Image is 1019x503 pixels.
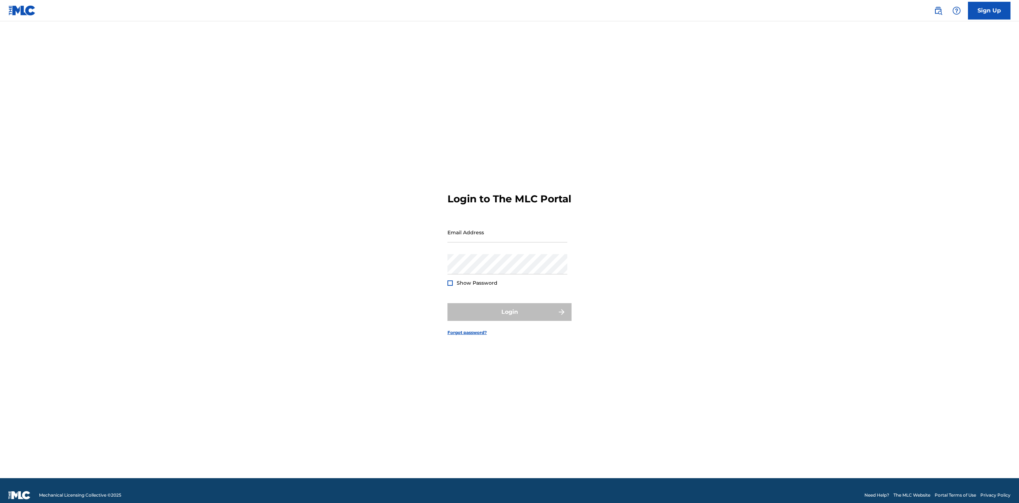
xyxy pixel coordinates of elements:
[980,492,1010,498] a: Privacy Policy
[447,329,487,336] a: Forgot password?
[893,492,930,498] a: The MLC Website
[457,280,497,286] span: Show Password
[934,6,942,15] img: search
[9,491,30,499] img: logo
[864,492,889,498] a: Need Help?
[984,469,1019,503] iframe: Chat Widget
[39,492,121,498] span: Mechanical Licensing Collective © 2025
[935,492,976,498] a: Portal Terms of Use
[931,4,945,18] a: Public Search
[447,193,571,205] h3: Login to The MLC Portal
[950,4,964,18] div: Help
[9,5,36,16] img: MLC Logo
[952,6,961,15] img: help
[968,2,1010,20] a: Sign Up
